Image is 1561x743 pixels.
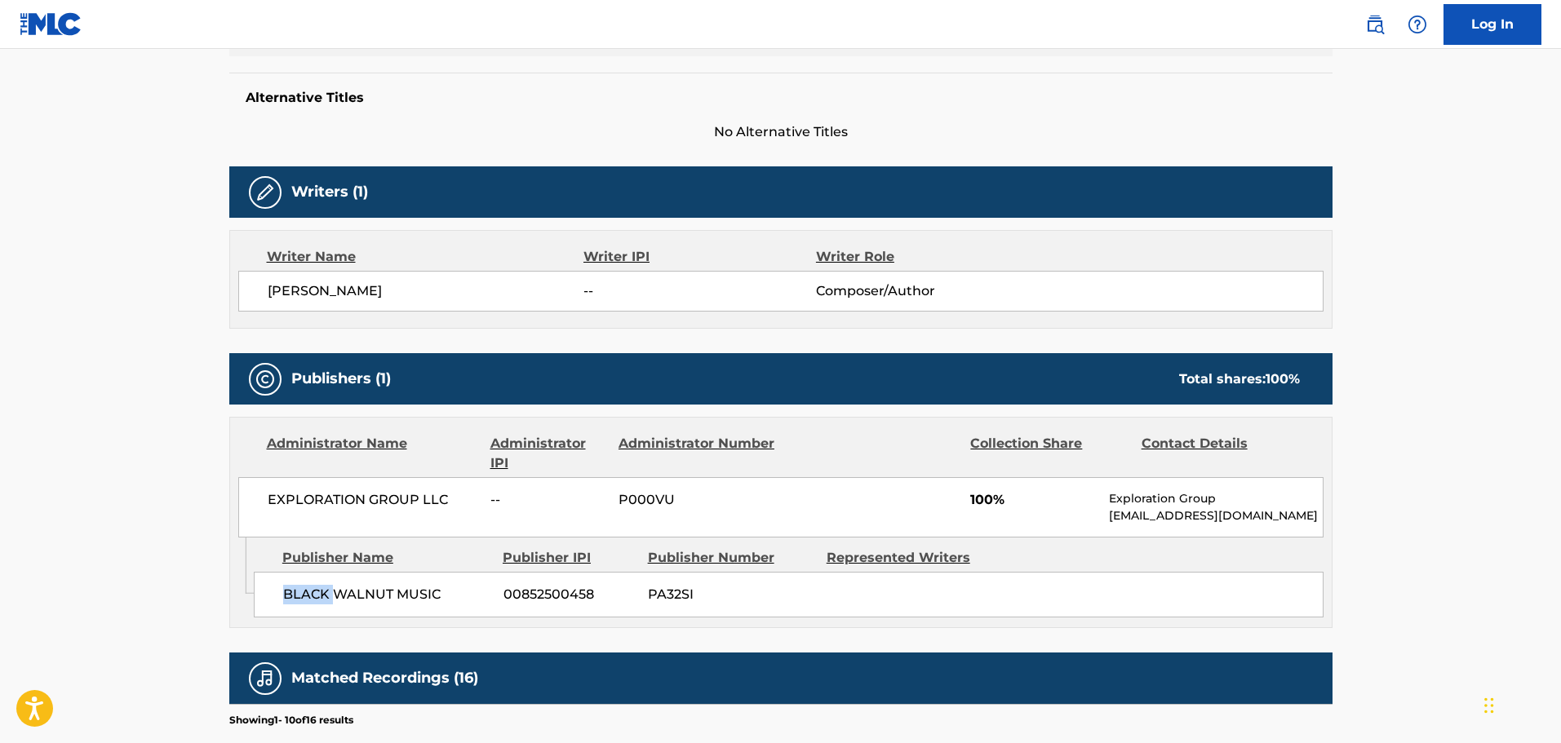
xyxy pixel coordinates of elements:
div: Publisher IPI [503,548,636,568]
a: Public Search [1359,8,1391,41]
div: Writer Name [267,247,584,267]
div: Help [1401,8,1434,41]
span: PA32SI [648,585,814,604]
div: Contact Details [1142,434,1300,473]
iframe: Chat Widget [1479,665,1561,743]
span: 100% [970,490,1097,510]
h5: Publishers (1) [291,369,391,388]
div: Total shares: [1179,369,1300,389]
img: Publishers [255,369,275,389]
div: Drag [1484,681,1494,730]
h5: Alternative Titles [246,90,1316,106]
span: No Alternative Titles [229,122,1333,142]
span: EXPLORATION GROUP LLC [268,490,479,510]
span: P000VU [619,490,777,510]
div: Collection Share [970,434,1129,473]
div: Represented Writers [827,548,993,568]
p: Showing 1 - 10 of 16 results [229,713,353,728]
p: [EMAIL_ADDRESS][DOMAIN_NAME] [1109,507,1322,524]
span: Composer/Author [816,281,1027,301]
h5: Writers (1) [291,183,368,201]
img: Writers [255,183,275,202]
img: MLC Logo [20,12,82,36]
div: Publisher Number [648,548,814,568]
p: Exploration Group [1109,490,1322,507]
span: 00852500458 [503,585,636,604]
span: [PERSON_NAME] [268,281,584,301]
div: Publisher Name [282,548,490,568]
img: Matched Recordings [255,669,275,688]
span: 100 % [1266,371,1300,387]
div: Administrator IPI [490,434,606,473]
img: search [1365,15,1385,34]
div: Writer Role [816,247,1027,267]
div: Administrator Number [619,434,777,473]
span: -- [583,281,815,301]
a: Log In [1443,4,1541,45]
img: help [1408,15,1427,34]
span: -- [490,490,606,510]
h5: Matched Recordings (16) [291,669,478,688]
span: BLACK WALNUT MUSIC [283,585,491,604]
div: Administrator Name [267,434,478,473]
div: Writer IPI [583,247,816,267]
